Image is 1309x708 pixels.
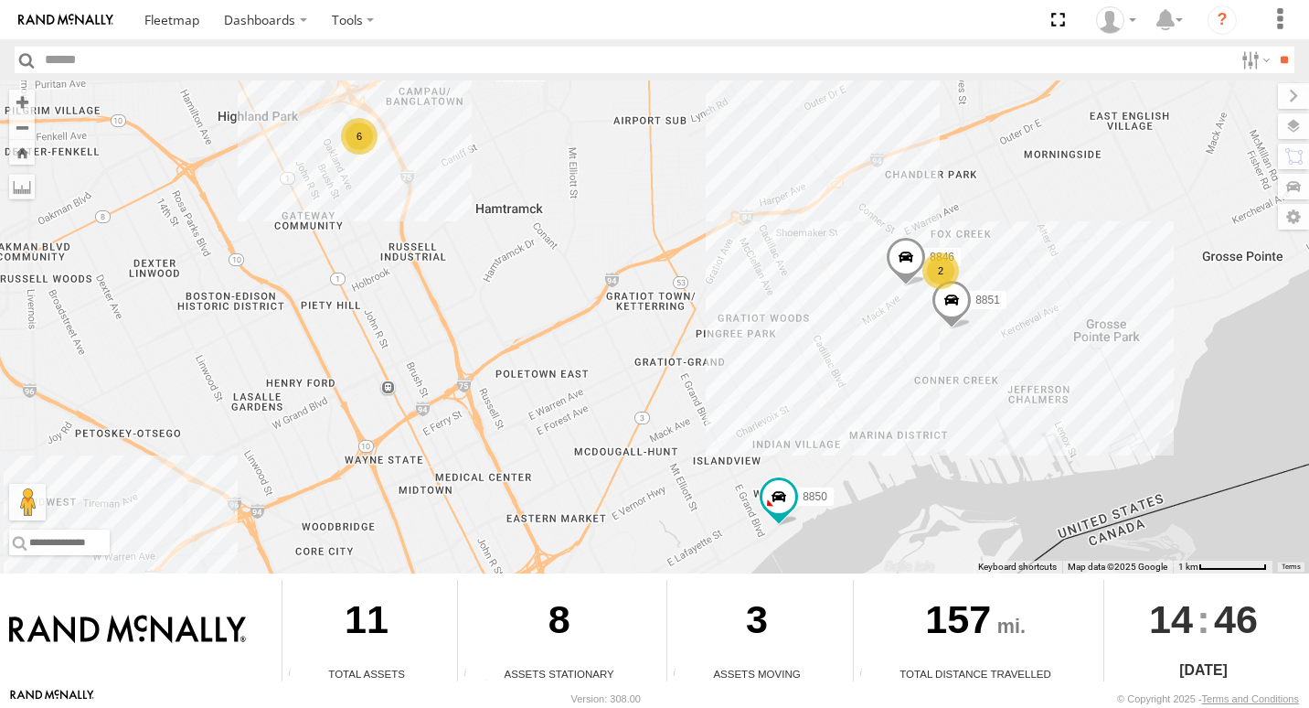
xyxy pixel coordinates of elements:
div: 2 [922,252,959,289]
span: 8850 [803,489,827,502]
span: 14 [1149,580,1193,659]
button: Zoom in [9,90,35,114]
label: Measure [9,174,35,199]
div: 3 [667,580,846,666]
div: Valeo Dash [1090,6,1143,34]
div: 157 [854,580,1097,666]
span: 46 [1214,580,1258,659]
button: Zoom Home [9,140,35,165]
span: 8846 [930,251,954,263]
div: Total number of Enabled Assets [282,668,310,681]
div: Total Distance Travelled [854,666,1097,681]
div: Total distance travelled by all assets within specified date range and applied filters [854,668,881,681]
div: Version: 308.00 [571,693,641,704]
div: Total number of assets current stationary. [458,668,485,681]
button: Keyboard shortcuts [978,561,1057,574]
div: Assets Moving [667,666,846,681]
div: 6 [341,118,378,155]
i: ? [1208,5,1237,35]
div: Total number of assets current in transit. [667,668,695,681]
div: 8 [458,580,660,666]
div: [DATE] [1104,660,1303,681]
div: © Copyright 2025 - [1117,693,1299,704]
label: Search Filter Options [1234,47,1273,73]
span: 1 km [1178,562,1198,572]
span: Map data ©2025 Google [1068,562,1167,572]
label: Map Settings [1278,204,1309,230]
img: Rand McNally [9,615,246,646]
a: Visit our Website [10,690,94,708]
a: Terms (opens in new tab) [1282,563,1301,570]
div: Total Assets [282,666,451,681]
img: rand-logo.svg [18,14,113,27]
a: Terms and Conditions [1202,693,1299,704]
div: : [1104,580,1303,659]
button: Drag Pegman onto the map to open Street View [9,484,46,520]
button: Map Scale: 1 km per 71 pixels [1173,561,1272,574]
div: Assets Stationary [458,666,660,681]
div: 11 [282,580,451,666]
span: 8851 [975,294,1000,306]
button: Zoom out [9,114,35,140]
